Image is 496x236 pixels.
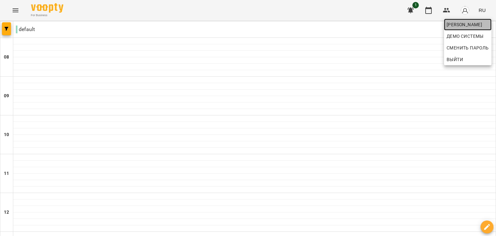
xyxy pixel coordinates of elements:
[444,19,491,30] a: [PERSON_NAME]
[444,30,486,42] a: Демо системы
[444,54,491,65] button: Выйти
[447,56,463,63] span: Выйти
[444,42,491,54] a: Сменить Пароль
[447,21,489,28] span: [PERSON_NAME]
[447,44,489,52] span: Сменить Пароль
[447,32,484,40] span: Демо системы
